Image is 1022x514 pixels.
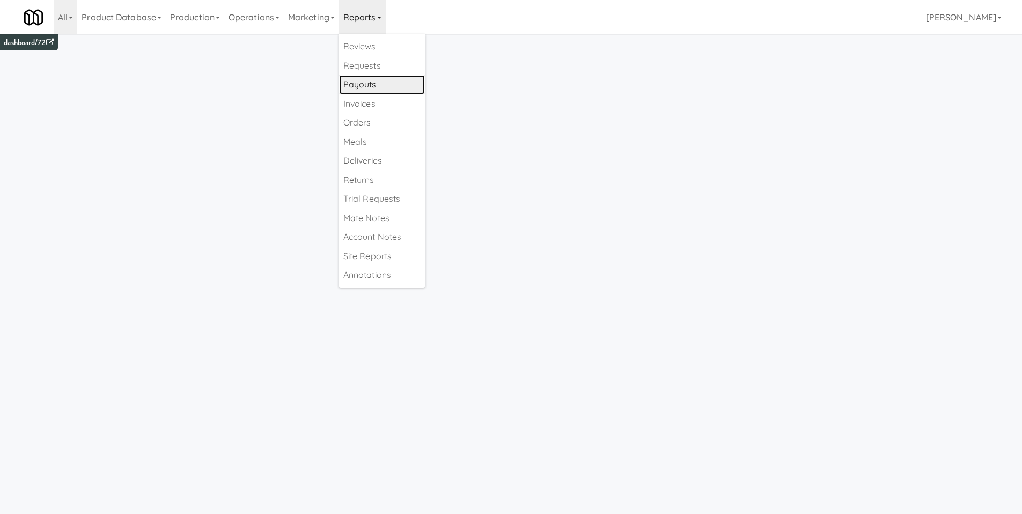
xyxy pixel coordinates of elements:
a: Payouts [339,75,425,94]
a: Returns [339,171,425,190]
a: dashboard/72 [4,37,54,48]
a: Orders [339,113,425,133]
a: Meals [339,133,425,152]
a: Requests [339,56,425,76]
a: Mate Notes [339,209,425,228]
a: Trial Requests [339,189,425,209]
a: Reviews [339,37,425,56]
a: Account Notes [339,227,425,247]
a: Invoices [339,94,425,114]
a: Site Reports [339,247,425,266]
a: Deliveries [339,151,425,171]
a: Annotations [339,266,425,285]
img: Micromart [24,8,43,27]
